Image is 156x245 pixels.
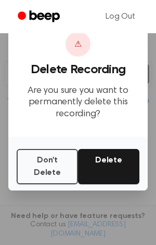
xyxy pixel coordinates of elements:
[95,4,146,29] a: Log Out
[17,85,139,120] p: Are you sure you want to permanently delete this recording?
[66,32,90,57] div: ⚠
[78,149,139,184] button: Delete
[17,149,78,184] button: Don't Delete
[10,7,69,27] a: Beep
[17,63,139,77] h3: Delete Recording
